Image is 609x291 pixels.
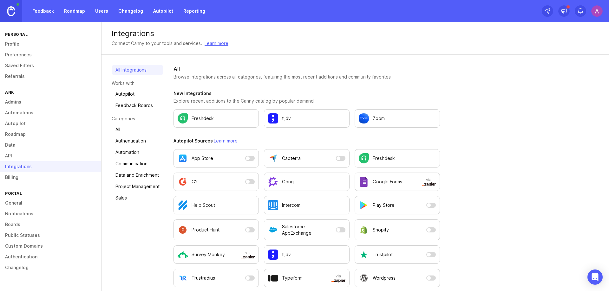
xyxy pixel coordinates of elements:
[112,80,163,86] p: Works with
[214,138,238,143] a: Learn more
[282,115,291,122] p: tl;dv
[422,177,436,186] span: via
[192,155,213,161] p: App Store
[264,109,349,128] a: Configure tl;dv settings.
[264,196,349,214] a: Configure Intercom settings.
[264,245,349,264] a: Configure tl;dv settings.
[241,250,255,259] span: via
[174,65,440,73] h2: All
[115,5,147,17] a: Changelog
[282,179,294,185] p: Gong
[192,227,219,233] p: Product Hunt
[373,275,396,281] p: Wordpress
[112,159,163,169] a: Communication
[264,269,349,287] a: Configure Typeform in a new tab.
[355,109,440,128] a: Configure Zoom settings.
[331,274,345,282] span: via
[355,149,440,168] a: Configure Freshdesk settings.
[282,155,301,161] p: Capterra
[149,5,177,17] a: Autopilot
[180,5,209,17] a: Reporting
[373,227,389,233] p: Shopify
[355,245,440,264] button: Trustpilot is currently disabled as an Autopilot data source. Open a modal to adjust settings.
[282,251,291,258] p: tl;dv
[174,109,259,128] a: Configure Freshdesk settings.
[264,173,349,191] a: Configure Gong settings.
[355,269,440,287] button: Wordpress is currently disabled as an Autopilot data source. Open a modal to adjust settings.
[282,202,300,208] p: Intercom
[192,115,214,122] p: Freshdesk
[112,100,163,111] a: Feedback Boards
[112,116,163,122] p: Categories
[7,6,15,16] img: Canny Home
[192,179,198,185] p: G2
[174,269,259,287] button: Trustradius is currently disabled as an Autopilot data source. Open a modal to adjust settings.
[112,181,163,192] a: Project Management
[112,170,163,180] a: Data and Enrichment
[331,279,345,282] img: svg+xml;base64,PHN2ZyB3aWR0aD0iNTAwIiBoZWlnaHQ9IjEzNiIgZmlsbD0ibm9uZSIgeG1sbnM9Imh0dHA6Ly93d3cudz...
[587,269,603,285] div: Open Intercom Messenger
[112,40,202,47] div: Connect Canny to your tools and services.
[112,136,163,146] a: Authentication
[174,98,440,104] p: Explore recent additions to the Canny catalog by popular demand
[174,74,440,80] p: Browse integrations across all categories, featuring the most recent additions and community favo...
[373,179,402,185] p: Google Forms
[373,155,395,161] p: Freshdesk
[174,219,259,240] button: Product Hunt is currently disabled as an Autopilot data source. Open a modal to adjust settings.
[422,182,436,186] img: svg+xml;base64,PHN2ZyB3aWR0aD0iNTAwIiBoZWlnaHQ9IjEzNiIgZmlsbD0ibm9uZSIgeG1sbnM9Imh0dHA6Ly93d3cudz...
[112,65,163,75] a: All Integrations
[264,149,349,168] button: Capterra is currently disabled as an Autopilot data source. Open a modal to adjust settings.
[112,193,163,203] a: Sales
[282,275,303,281] p: Typeform
[373,115,385,122] p: Zoom
[355,196,440,214] button: Play Store is currently disabled as an Autopilot data source. Open a modal to adjust settings.
[174,138,440,144] h3: Autopilot Sources
[591,5,603,17] img: Anil Khandelwal
[174,196,259,214] a: Configure Help Scout settings.
[241,255,255,259] img: svg+xml;base64,PHN2ZyB3aWR0aD0iNTAwIiBoZWlnaHQ9IjEzNiIgZmlsbD0ibm9uZSIgeG1sbnM9Imh0dHA6Ly93d3cudz...
[112,30,599,37] div: Integrations
[192,251,225,258] p: Survey Monkey
[205,40,228,47] a: Learn more
[282,224,333,236] p: Salesforce AppExchange
[373,251,393,258] p: Trustpilot
[174,173,259,191] button: G2 is currently disabled as an Autopilot data source. Open a modal to adjust settings.
[174,149,259,168] button: App Store is currently disabled as an Autopilot data source. Open a modal to adjust settings.
[29,5,58,17] a: Feedback
[355,219,440,240] button: Shopify is currently disabled as an Autopilot data source. Open a modal to adjust settings.
[60,5,89,17] a: Roadmap
[192,275,215,281] p: Trustradius
[91,5,112,17] a: Users
[264,219,349,240] button: Salesforce AppExchange is currently disabled as an Autopilot data source. Open a modal to adjust ...
[355,173,440,191] a: Configure Google Forms in a new tab.
[373,202,395,208] p: Play Store
[112,147,163,157] a: Automation
[112,89,163,99] a: Autopilot
[112,124,163,135] a: All
[174,245,259,264] a: Configure Survey Monkey in a new tab.
[174,90,440,97] h3: New Integrations
[192,202,215,208] p: Help Scout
